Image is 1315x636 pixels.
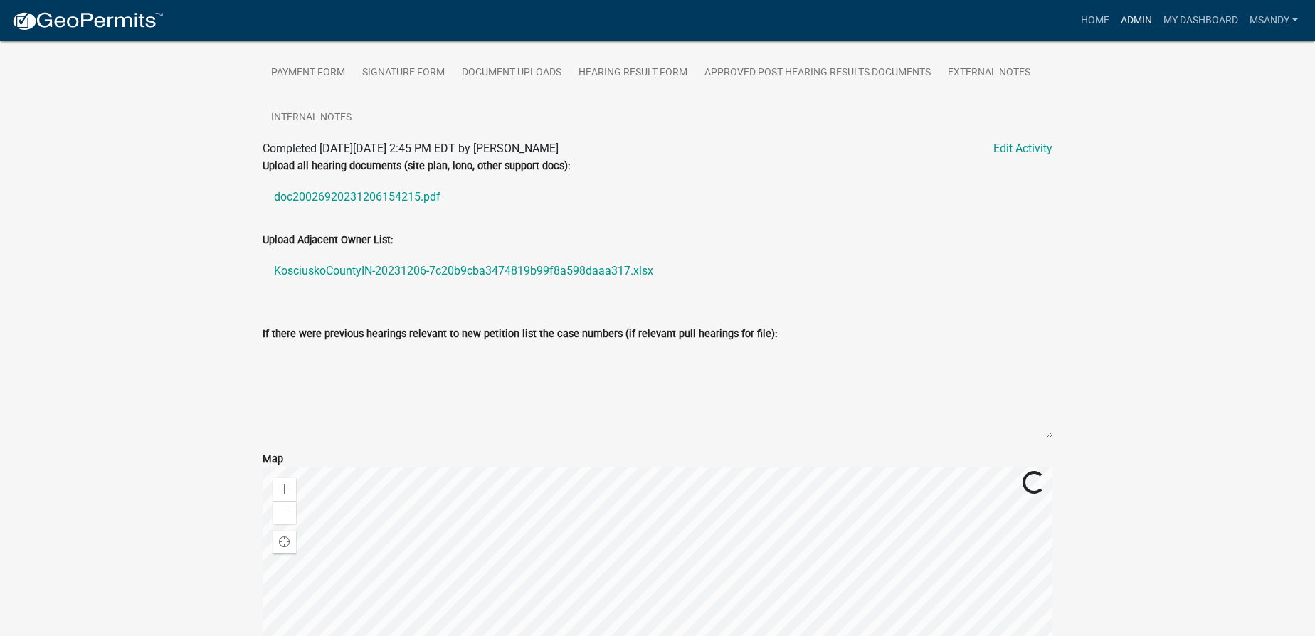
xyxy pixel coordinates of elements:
[263,235,393,245] label: Upload Adjacent Owner List:
[1244,7,1304,34] a: msandy
[263,455,283,465] label: Map
[263,180,1052,214] a: doc20026920231206154215.pdf
[1115,7,1158,34] a: Admin
[263,142,559,155] span: Completed [DATE][DATE] 2:45 PM EDT by [PERSON_NAME]
[1075,7,1115,34] a: Home
[263,95,360,141] a: Internal Notes
[570,51,696,96] a: Hearing Result Form
[263,254,1052,288] a: KosciuskoCountyIN-20231206-7c20b9cba3474819b99f8a598daaa317.xlsx
[1158,7,1244,34] a: My Dashboard
[263,51,354,96] a: Payment Form
[453,51,570,96] a: Document Uploads
[273,478,296,501] div: Zoom in
[696,51,939,96] a: Approved Post Hearing Results Documents
[993,140,1052,157] a: Edit Activity
[354,51,453,96] a: Signature Form
[263,161,570,171] label: Upload all hearing documents (site plan, lono, other support docs):
[263,329,777,339] label: If there were previous hearings relevant to new petition list the case numbers (if relevant pull ...
[273,501,296,524] div: Zoom out
[273,531,296,553] div: Find my location
[939,51,1039,96] a: External Notes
